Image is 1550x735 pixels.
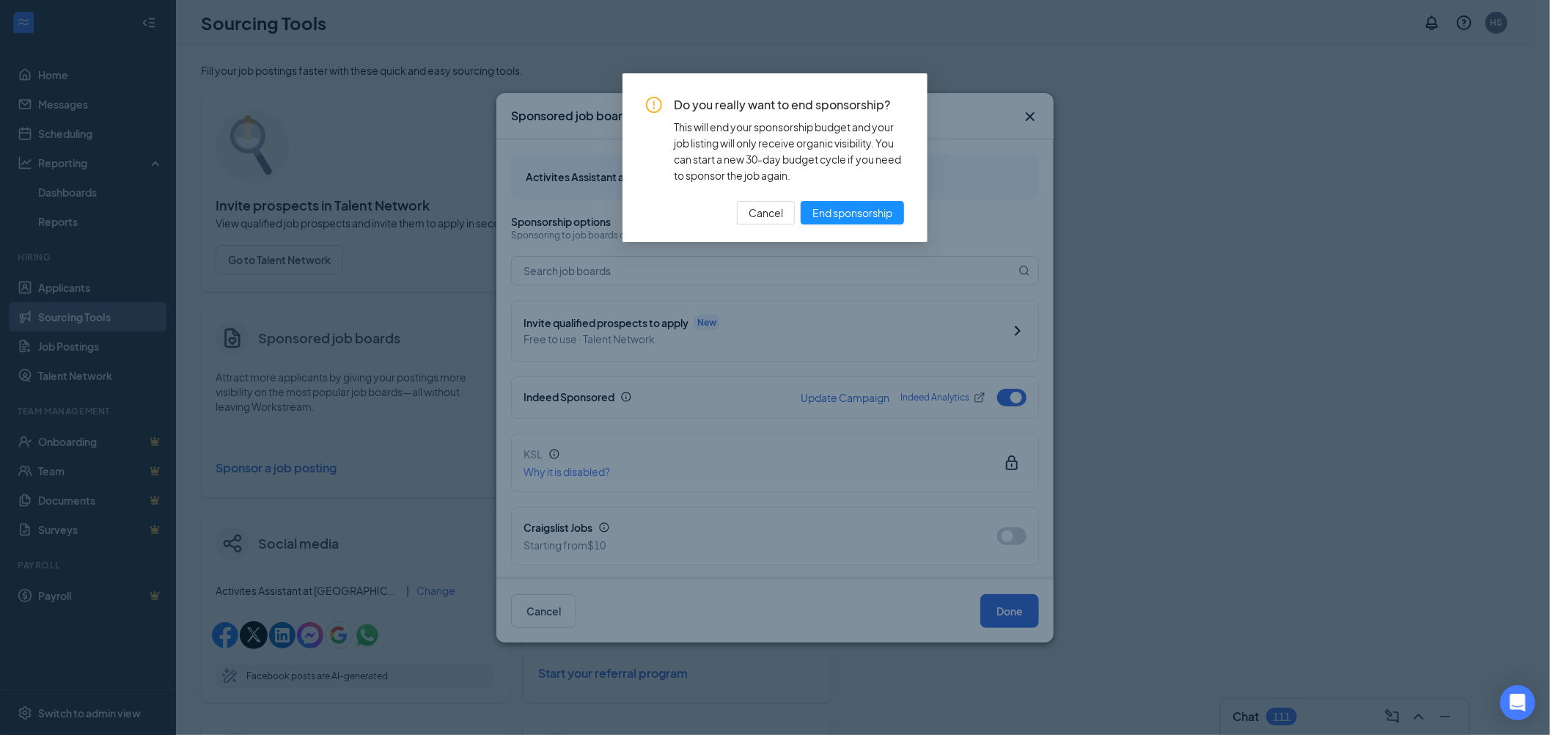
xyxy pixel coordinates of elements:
[801,201,904,224] button: End sponsorship
[1500,685,1535,720] div: Open Intercom Messenger
[812,205,892,221] span: End sponsorship
[674,119,904,183] div: This will end your sponsorship budget and your job listing will only receive organic visibility. ...
[646,97,662,113] span: exclamation-circle
[674,97,904,113] span: Do you really want to end sponsorship?
[749,205,783,221] span: Cancel
[737,201,795,224] button: Cancel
